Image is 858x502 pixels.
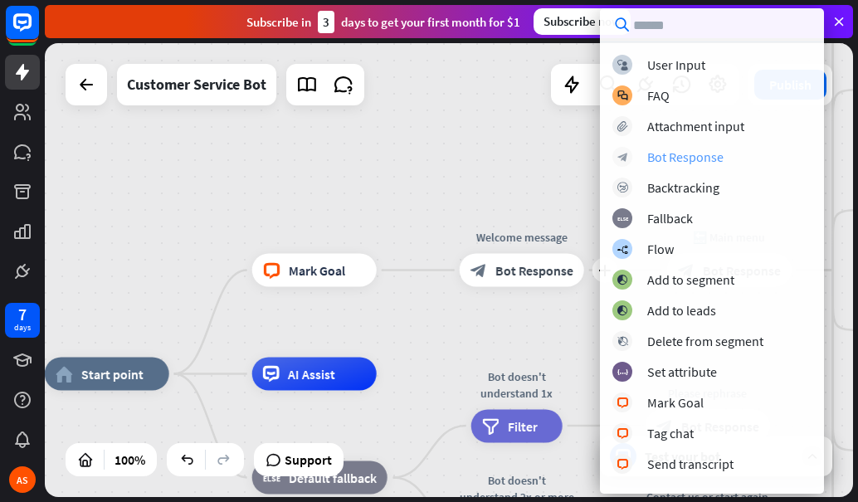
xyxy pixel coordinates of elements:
[647,271,734,288] div: Add to segment
[647,179,719,196] div: Backtracking
[56,366,73,383] i: home_2
[470,262,487,279] i: block_bot_response
[289,262,345,279] span: Mark Goal
[13,7,63,56] button: Open LiveChat chat widget
[81,366,144,383] span: Start point
[617,90,628,101] i: block_faq
[289,470,377,486] span: Default fallback
[647,210,693,227] div: Fallback
[647,118,744,134] div: Attachment input
[263,470,280,486] i: block_fallback
[459,368,575,401] div: Bot doesn't understand 1x
[647,425,694,441] div: Tag chat
[127,64,266,105] div: Customer Service Bot
[617,459,629,470] i: block_livechat
[285,446,332,473] span: Support
[495,262,573,279] span: Bot Response
[647,394,704,411] div: Mark Goal
[18,307,27,322] div: 7
[617,121,628,132] i: block_attachment
[482,417,500,434] i: filter
[617,305,628,316] i: block_add_to_segment
[647,56,705,73] div: User Input
[617,275,628,285] i: block_add_to_segment
[9,466,36,493] div: AS
[647,302,716,319] div: Add to leads
[617,397,629,408] i: block_livechat
[508,417,538,434] span: Filter
[617,336,628,347] i: block_delete_from_segment
[617,367,628,378] i: block_set_attribute
[110,446,150,473] div: 100%
[288,366,335,383] span: AI Assist
[647,149,724,165] div: Bot Response
[647,87,670,104] div: FAQ
[318,11,334,33] div: 3
[647,333,763,349] div: Delete from segment
[617,213,628,224] i: block_fallback
[617,428,629,439] i: block_livechat
[617,244,628,255] i: builder_tree
[14,322,31,334] div: days
[647,241,674,257] div: Flow
[534,8,631,35] div: Subscribe now
[617,152,628,163] i: block_bot_response
[598,265,611,276] i: plus
[246,11,520,33] div: Subscribe in days to get your first month for $1
[617,183,628,193] i: block_backtracking
[447,229,597,246] div: Welcome message
[647,363,717,380] div: Set attribute
[647,456,734,472] div: Send transcript
[5,303,40,338] a: 7 days
[617,60,628,71] i: block_user_input
[263,262,280,279] i: block_livechat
